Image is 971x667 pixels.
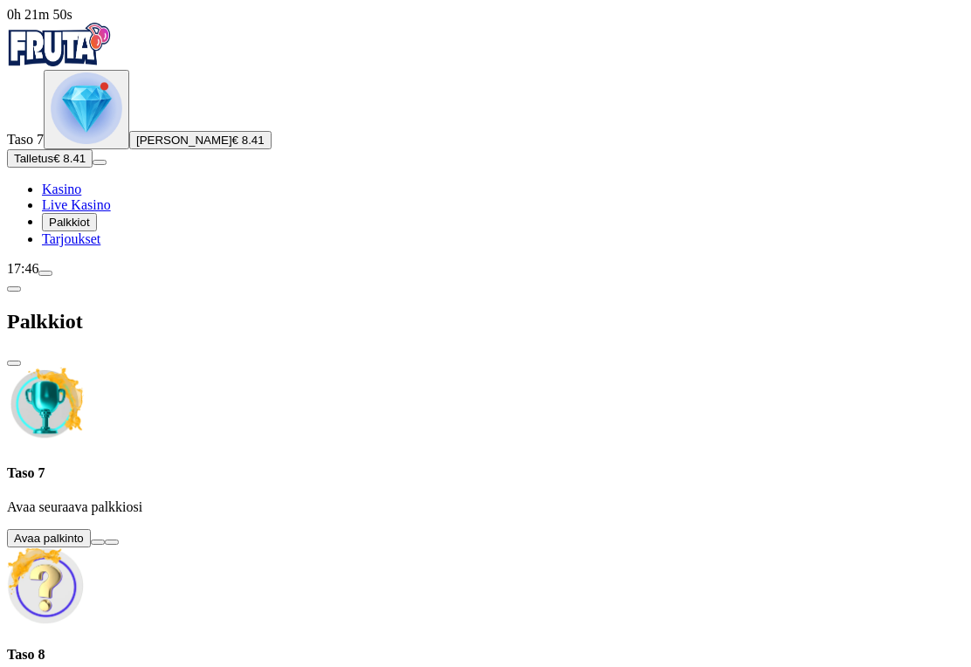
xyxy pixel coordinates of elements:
[7,465,964,481] h4: Taso 7
[7,547,84,624] img: Unlock reward icon
[7,286,21,292] button: chevron-left icon
[44,70,129,149] button: level unlocked
[7,182,964,247] nav: Main menu
[7,23,964,247] nav: Primary
[42,231,100,246] a: Tarjoukset
[42,182,81,196] a: Kasino
[51,72,122,144] img: level unlocked
[7,54,112,69] a: Fruta
[7,261,38,276] span: 17:46
[7,23,112,66] img: Fruta
[7,361,21,366] button: close
[42,197,111,212] a: Live Kasino
[42,213,97,231] button: Palkkiot
[7,7,72,22] span: user session time
[136,134,232,147] span: [PERSON_NAME]
[93,160,107,165] button: menu
[232,134,265,147] span: € 8.41
[7,529,91,547] button: Avaa palkinto
[7,499,964,515] p: Avaa seuraava palkkiosi
[7,149,93,168] button: Talletusplus icon€ 8.41
[7,132,44,147] span: Taso 7
[38,271,52,276] button: menu
[14,532,84,545] span: Avaa palkinto
[105,540,119,545] button: info
[14,152,53,165] span: Talletus
[7,310,964,333] h2: Palkkiot
[49,216,90,229] span: Palkkiot
[7,367,84,444] img: Unclaimed level icon
[129,131,272,149] button: [PERSON_NAME]€ 8.41
[7,647,964,663] h4: Taso 8
[53,152,86,165] span: € 8.41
